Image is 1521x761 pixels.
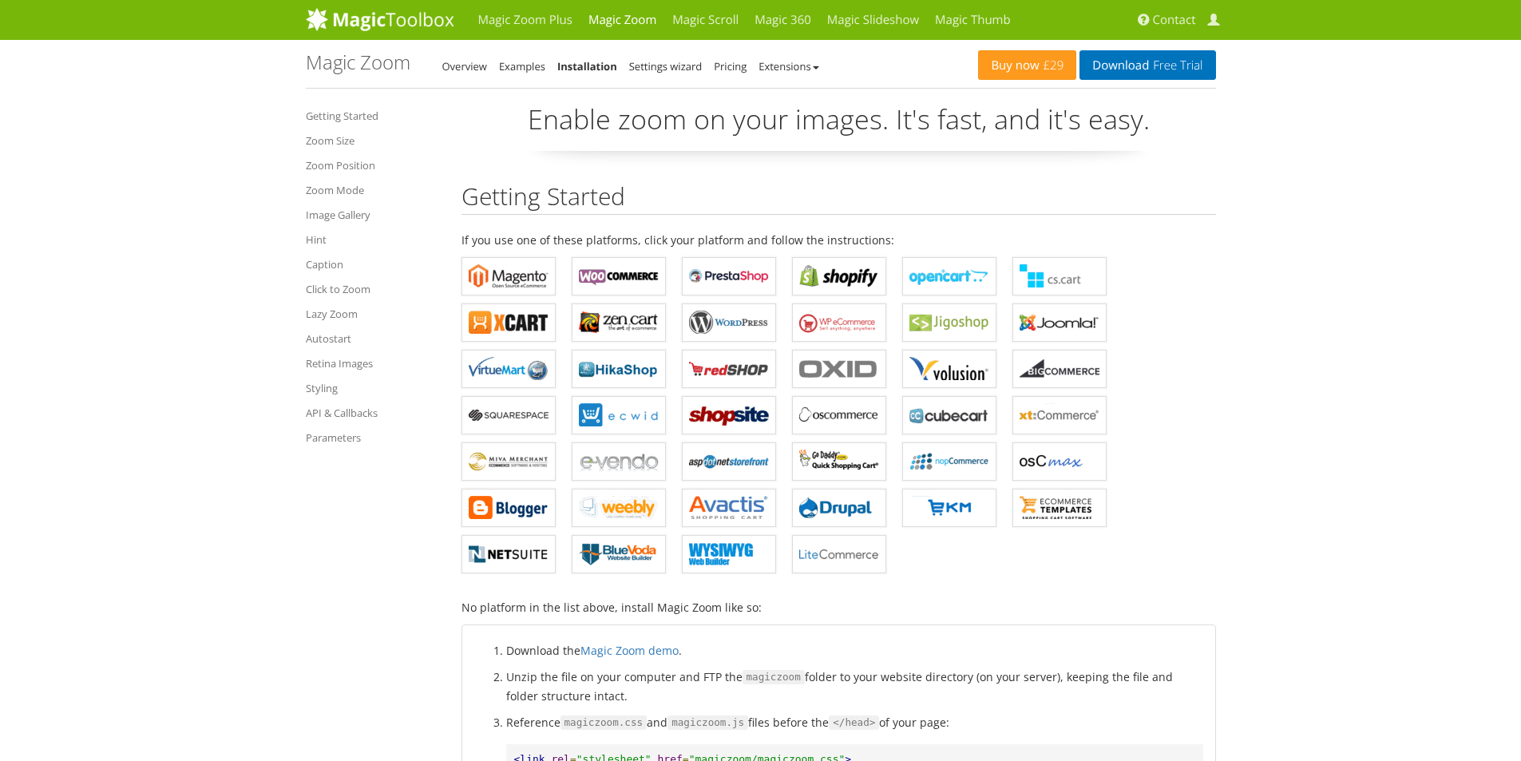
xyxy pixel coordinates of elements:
b: Magic Zoom for CubeCart [909,403,989,427]
b: Magic Zoom for WYSIWYG [689,542,769,566]
a: Autostart [306,329,438,348]
a: Extensions [759,59,818,73]
b: Magic Zoom for Miva Merchant [469,450,549,474]
a: Magic Zoom for redSHOP [682,350,776,388]
b: Magic Zoom for OpenCart [909,264,989,288]
a: DownloadFree Trial [1079,50,1215,80]
b: Magic Zoom for Avactis [689,496,769,520]
a: Caption [306,255,438,274]
a: Zoom Size [306,131,438,150]
a: Overview [442,59,487,73]
b: Magic Zoom for Weebly [579,496,659,520]
li: Download the . [506,641,1203,660]
b: Magic Zoom for WP e-Commerce [799,311,879,335]
code: magiczoom [743,670,805,684]
b: Magic Zoom for LiteCommerce [799,542,879,566]
b: Magic Zoom for xt:Commerce [1020,403,1099,427]
a: Magic Zoom for Jigoshop [902,303,996,342]
a: Magic Zoom for EKM [902,489,996,527]
span: Free Trial [1149,59,1202,72]
a: Magic Zoom for Avactis [682,489,776,527]
b: Magic Zoom for ECWID [579,403,659,427]
a: Magic Zoom for AspDotNetStorefront [682,442,776,481]
b: Magic Zoom for Jigoshop [909,311,989,335]
b: Magic Zoom for Magento [469,264,549,288]
b: Magic Zoom for HikaShop [579,357,659,381]
b: Magic Zoom for VirtueMart [469,357,549,381]
b: Magic Zoom for Joomla [1020,311,1099,335]
b: Magic Zoom for nopCommerce [909,450,989,474]
a: Magic Zoom for Magento [461,257,556,295]
a: Retina Images [306,354,438,373]
b: Magic Zoom for CS-Cart [1020,264,1099,288]
b: Magic Zoom for redSHOP [689,357,769,381]
a: API & Callbacks [306,403,438,422]
a: Magic Zoom demo [580,643,679,658]
a: Magic Zoom for Zen Cart [572,303,666,342]
a: Image Gallery [306,205,438,224]
b: Magic Zoom for osCommerce [799,403,879,427]
a: Getting Started [306,106,438,125]
a: Magic Zoom for CS-Cart [1012,257,1107,295]
a: Pricing [714,59,747,73]
a: Magic Zoom for osCMax [1012,442,1107,481]
a: Magic Zoom for Miva Merchant [461,442,556,481]
a: Magic Zoom for Shopify [792,257,886,295]
a: Zoom Mode [306,180,438,200]
li: Unzip the file on your computer and FTP the folder to your website directory (on your server), ke... [506,668,1203,705]
a: Magic Zoom for HikaShop [572,350,666,388]
a: Magic Zoom for X-Cart [461,303,556,342]
a: Magic Zoom for WP e-Commerce [792,303,886,342]
b: Magic Zoom for AspDotNetStorefront [689,450,769,474]
a: Styling [306,379,438,398]
a: Magic Zoom for OpenCart [902,257,996,295]
b: Magic Zoom for WordPress [689,311,769,335]
b: Magic Zoom for OXID [799,357,879,381]
b: Magic Zoom for e-vendo [579,450,659,474]
a: Magic Zoom for xt:Commerce [1012,396,1107,434]
a: Magic Zoom for Bigcommerce [1012,350,1107,388]
a: Magic Zoom for NetSuite [461,535,556,573]
code: magiczoom.css [560,715,648,730]
code: magiczoom.js [667,715,748,730]
a: Magic Zoom for CubeCart [902,396,996,434]
a: Magic Zoom for nopCommerce [902,442,996,481]
a: Magic Zoom for LiteCommerce [792,535,886,573]
a: Examples [499,59,545,73]
p: If you use one of these platforms, click your platform and follow the instructions: [461,231,1216,249]
b: Magic Zoom for Squarespace [469,403,549,427]
b: Magic Zoom for Blogger [469,496,549,520]
b: Magic Zoom for EKM [909,496,989,520]
b: Magic Zoom for osCMax [1020,450,1099,474]
a: Magic Zoom for e-vendo [572,442,666,481]
b: Magic Zoom for Zen Cart [579,311,659,335]
a: Magic Zoom for Weebly [572,489,666,527]
h2: Getting Started [461,183,1216,215]
span: Contact [1153,12,1196,28]
b: Magic Zoom for Bigcommerce [1020,357,1099,381]
b: Magic Zoom for GoDaddy Shopping Cart [799,450,879,474]
a: Magic Zoom for Volusion [902,350,996,388]
a: Magic Zoom for osCommerce [792,396,886,434]
a: Magic Zoom for Joomla [1012,303,1107,342]
a: Magic Zoom for WYSIWYG [682,535,776,573]
b: Magic Zoom for Drupal [799,496,879,520]
b: Magic Zoom for NetSuite [469,542,549,566]
a: Magic Zoom for PrestaShop [682,257,776,295]
code: </head> [829,715,879,730]
a: Magic Zoom for Drupal [792,489,886,527]
a: Magic Zoom for OXID [792,350,886,388]
b: Magic Zoom for ShopSite [689,403,769,427]
a: Magic Zoom for BlueVoda [572,535,666,573]
p: Enable zoom on your images. It's fast, and it's easy. [461,101,1216,151]
span: £29 [1040,59,1064,72]
b: Magic Zoom for PrestaShop [689,264,769,288]
b: Magic Zoom for X-Cart [469,311,549,335]
a: Zoom Position [306,156,438,175]
b: Magic Zoom for WooCommerce [579,264,659,288]
a: Hint [306,230,438,249]
a: Lazy Zoom [306,304,438,323]
a: Magic Zoom for WordPress [682,303,776,342]
img: MagicToolbox.com - Image tools for your website [306,7,454,31]
b: Magic Zoom for Volusion [909,357,989,381]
